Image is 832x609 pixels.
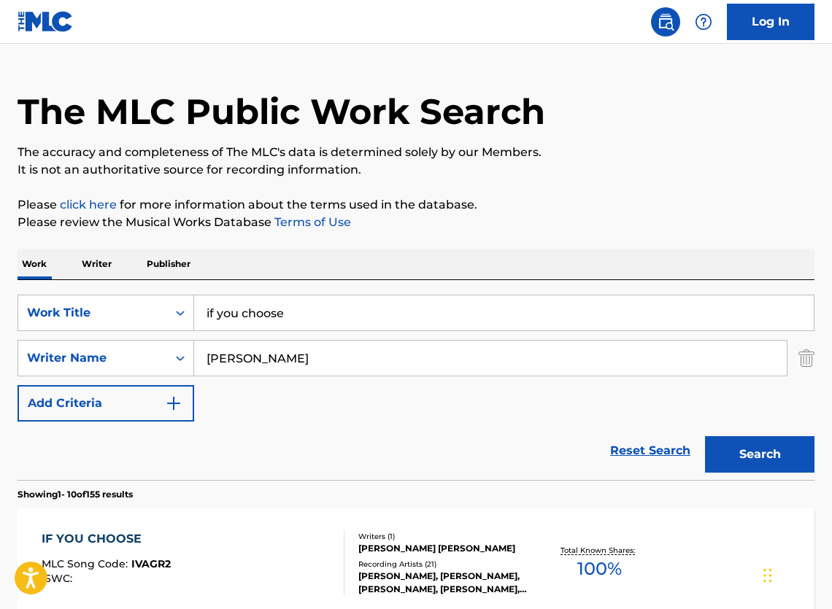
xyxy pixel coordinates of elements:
[27,304,158,322] div: Work Title
[657,13,674,31] img: search
[358,531,534,542] div: Writers ( 1 )
[42,557,131,570] span: MLC Song Code :
[27,349,158,367] div: Writer Name
[358,542,534,555] div: [PERSON_NAME] [PERSON_NAME]
[695,13,712,31] img: help
[763,554,772,597] div: Drag
[651,7,680,36] a: Public Search
[131,557,171,570] span: IVAGR2
[60,198,117,212] a: click here
[18,161,814,179] p: It is not an authoritative source for recording information.
[142,249,195,279] p: Publisher
[271,215,351,229] a: Terms of Use
[18,11,74,32] img: MLC Logo
[577,556,622,582] span: 100 %
[18,295,814,480] form: Search Form
[18,144,814,161] p: The accuracy and completeness of The MLC's data is determined solely by our Members.
[18,90,545,133] h1: The MLC Public Work Search
[42,572,76,585] span: ISWC :
[18,385,194,422] button: Add Criteria
[705,436,814,473] button: Search
[77,249,116,279] p: Writer
[165,395,182,412] img: 9d2ae6d4665cec9f34b9.svg
[689,7,718,36] div: Help
[18,249,51,279] p: Work
[603,435,698,467] a: Reset Search
[798,340,814,376] img: Delete Criterion
[18,196,814,214] p: Please for more information about the terms used in the database.
[561,545,639,556] p: Total Known Shares:
[358,570,534,596] div: [PERSON_NAME], [PERSON_NAME], [PERSON_NAME], [PERSON_NAME], [PERSON_NAME]
[18,488,133,501] p: Showing 1 - 10 of 155 results
[18,214,814,231] p: Please review the Musical Works Database
[727,4,814,40] a: Log In
[358,559,534,570] div: Recording Artists ( 21 )
[759,539,832,609] iframe: Chat Widget
[42,530,171,548] div: IF YOU CHOOSE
